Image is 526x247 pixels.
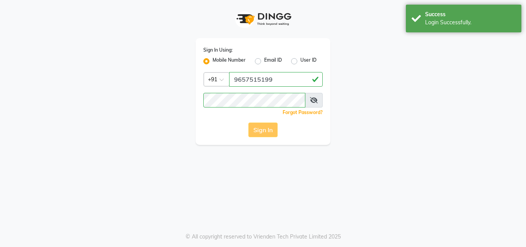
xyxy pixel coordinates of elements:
label: User ID [300,57,317,66]
input: Username [229,72,323,87]
label: Email ID [264,57,282,66]
div: Login Successfully. [425,18,516,27]
label: Sign In Using: [203,47,233,54]
label: Mobile Number [213,57,246,66]
a: Forgot Password? [283,109,323,115]
img: logo1.svg [232,8,294,30]
input: Username [203,93,305,108]
div: Success [425,10,516,18]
